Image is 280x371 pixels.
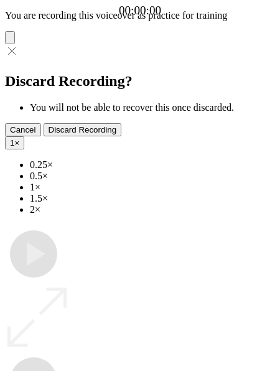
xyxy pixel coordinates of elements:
a: 00:00:00 [119,4,161,17]
li: 1.5× [30,193,275,204]
button: 1× [5,136,24,149]
button: Cancel [5,123,41,136]
button: Discard Recording [44,123,122,136]
li: 0.25× [30,159,275,171]
p: You are recording this voiceover as practice for training [5,10,275,21]
li: 1× [30,182,275,193]
h2: Discard Recording? [5,73,275,90]
li: You will not be able to recover this once discarded. [30,102,275,113]
li: 2× [30,204,275,215]
span: 1 [10,138,14,148]
li: 0.5× [30,171,275,182]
